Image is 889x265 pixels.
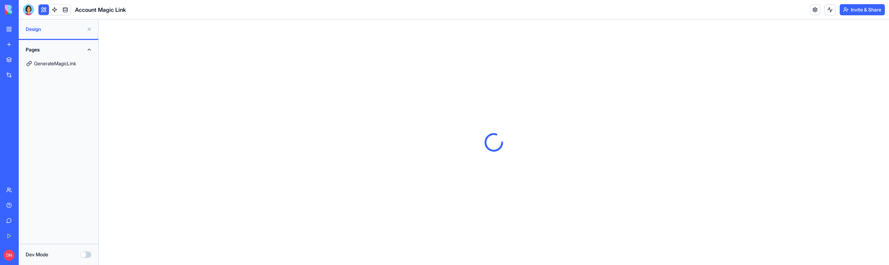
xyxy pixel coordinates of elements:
[5,5,48,15] img: logo
[23,55,94,72] a: GenerateMagicLink
[26,26,84,33] span: Design
[26,251,48,258] label: Dev Mode
[23,44,94,55] button: Pages
[840,4,885,15] button: Invite & Share
[3,250,15,261] span: DN
[75,6,126,14] span: Account Magic Link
